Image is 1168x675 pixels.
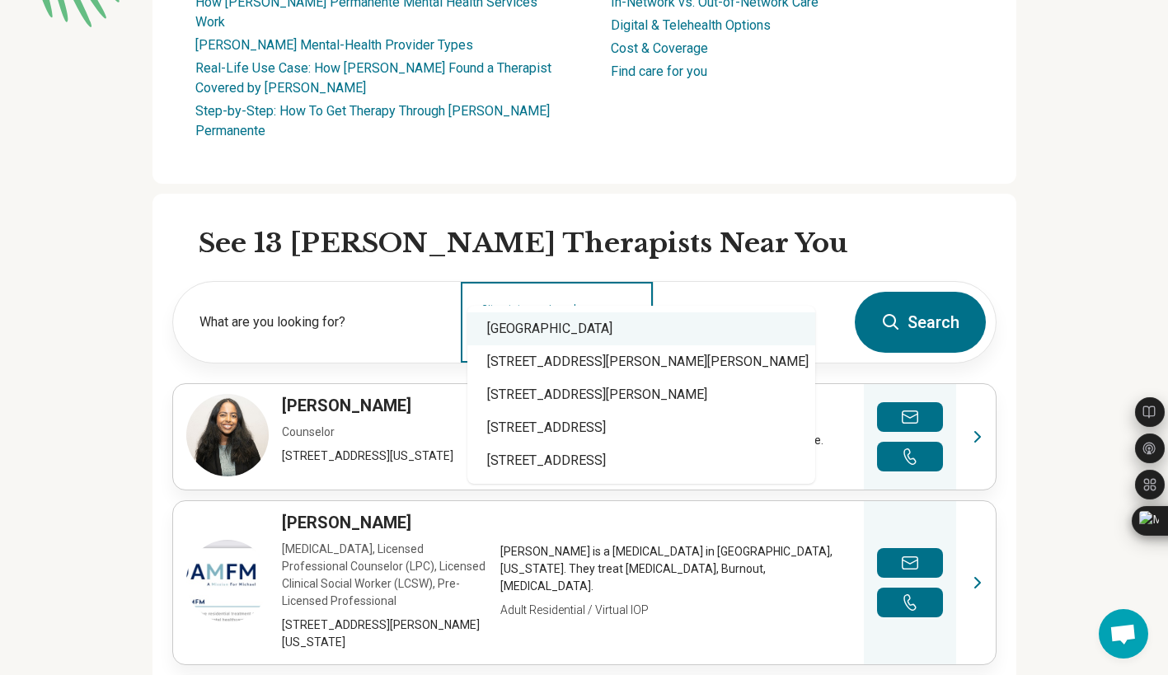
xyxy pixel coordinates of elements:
[195,37,473,53] a: [PERSON_NAME] Mental-Health Provider Types
[467,312,815,345] div: [GEOGRAPHIC_DATA]
[467,444,815,477] div: [STREET_ADDRESS]
[467,306,815,484] div: Suggestions
[611,63,707,79] a: Find care for you
[855,292,986,353] button: Search
[199,312,441,332] label: What are you looking for?
[467,345,815,378] div: [STREET_ADDRESS][PERSON_NAME][PERSON_NAME]
[877,588,943,617] button: Make a phone call
[877,402,943,432] button: Send a message
[877,442,943,471] button: Make a phone call
[611,40,708,56] a: Cost & Coverage
[195,60,551,96] a: Real-Life Use Case: How [PERSON_NAME] Found a Therapist Covered by [PERSON_NAME]
[611,17,771,33] a: Digital & Telehealth Options
[1099,609,1148,659] div: Open chat
[195,103,550,138] a: Step-by-Step: How To Get Therapy Through [PERSON_NAME] Permanente
[467,411,815,444] div: [STREET_ADDRESS]
[467,378,815,411] div: [STREET_ADDRESS][PERSON_NAME]
[877,548,943,578] button: Send a message
[199,227,997,261] h2: See 13 [PERSON_NAME] Therapists Near You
